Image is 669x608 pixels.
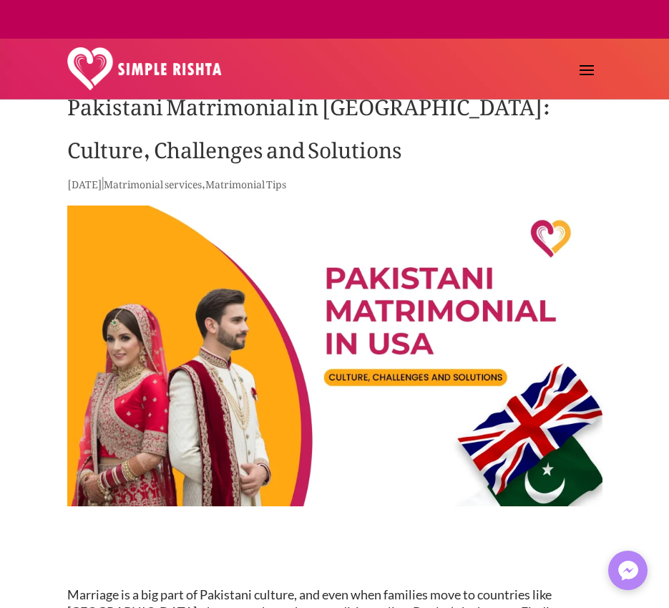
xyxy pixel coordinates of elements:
[67,169,102,194] span: [DATE]
[67,80,602,173] h1: Pakistani Matrimonial in [GEOGRAPHIC_DATA]: Culture, Challenges and Solutions
[614,556,643,585] img: Messenger
[67,206,602,507] img: Pakistani Matrimonial in USA in 2025 - Challenges and Solutions
[67,173,602,201] p: | ,
[104,169,202,194] a: Matrimonial services
[205,169,286,194] a: Matrimonial Tips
